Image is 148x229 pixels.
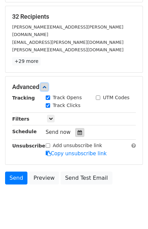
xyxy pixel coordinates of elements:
a: Send [5,172,27,184]
a: Copy unsubscribe link [46,151,107,157]
small: [EMAIL_ADDRESS][PERSON_NAME][DOMAIN_NAME] [12,40,124,45]
strong: Filters [12,116,29,122]
small: [PERSON_NAME][EMAIL_ADDRESS][PERSON_NAME][DOMAIN_NAME] [12,24,123,37]
iframe: Chat Widget [114,196,148,229]
label: Track Clicks [53,102,81,109]
h5: Advanced [12,83,136,91]
h5: 32 Recipients [12,13,136,20]
a: +29 more [12,57,41,66]
strong: Unsubscribe [12,143,45,148]
small: [PERSON_NAME][EMAIL_ADDRESS][DOMAIN_NAME] [12,47,124,52]
span: Send now [46,129,71,135]
strong: Tracking [12,95,35,101]
label: Add unsubscribe link [53,142,102,149]
strong: Schedule [12,129,37,134]
label: Track Opens [53,94,82,101]
label: UTM Codes [103,94,129,101]
a: Preview [29,172,59,184]
a: Send Test Email [61,172,112,184]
